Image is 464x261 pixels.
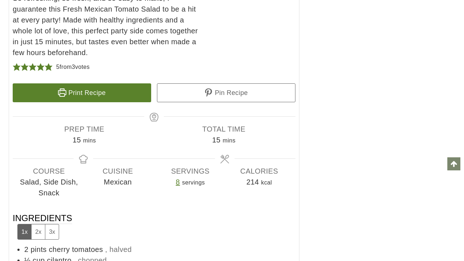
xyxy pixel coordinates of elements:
[156,166,225,177] span: Servings
[223,137,235,144] span: mins
[31,224,45,239] button: Adjust servings by 2x
[105,245,132,253] span: , halved
[45,62,53,72] span: Rate this recipe 5 out of 5 stars
[83,166,152,177] span: Cuisine
[13,83,151,102] a: Print Recipe
[56,62,90,72] div: from votes
[182,179,205,186] span: servings
[21,62,29,72] span: Rate this recipe 2 out of 5 stars
[261,179,272,186] span: kcal
[246,178,259,186] span: 214
[14,166,83,177] span: Course
[56,64,59,70] span: 5
[18,224,31,239] button: Adjust servings by 1x
[37,62,45,72] span: Rate this recipe 4 out of 5 stars
[154,124,294,134] span: Total Time
[72,136,81,144] span: 15
[45,224,59,239] button: Adjust servings by 3x
[83,177,152,187] span: Mexican
[14,177,83,198] span: Salad, Side Dish, Snack
[49,245,103,253] span: cherry tomatoes
[29,62,37,72] span: Rate this recipe 3 out of 5 stars
[83,137,96,144] span: mins
[31,245,47,253] span: pints
[24,245,29,253] span: 2
[14,124,154,134] span: Prep Time
[225,166,294,177] span: Calories
[13,212,72,240] span: Ingredients
[157,83,295,102] a: Pin Recipe
[212,136,220,144] span: 15
[176,178,180,186] a: Adjust recipe servings
[13,62,21,72] span: Rate this recipe 1 out of 5 stars
[447,157,460,170] a: Scroll to top
[72,64,75,70] span: 3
